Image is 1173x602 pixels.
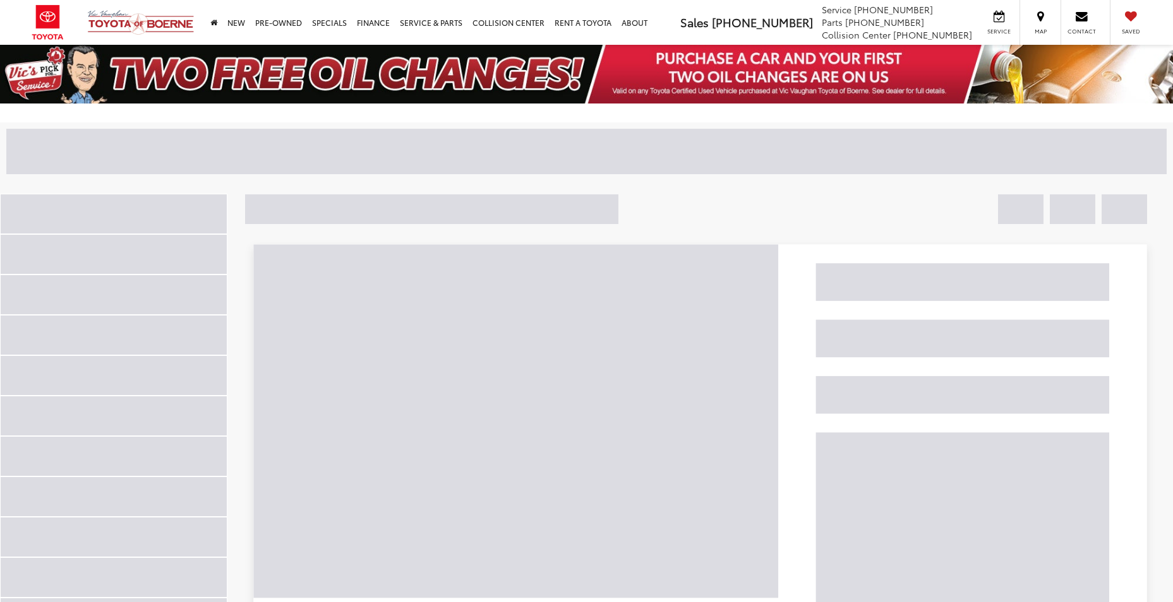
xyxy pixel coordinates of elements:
span: Sales [680,14,709,30]
span: Map [1026,27,1054,35]
span: Contact [1068,27,1096,35]
span: [PHONE_NUMBER] [845,16,924,28]
span: [PHONE_NUMBER] [712,14,813,30]
span: Collision Center [822,28,891,41]
span: Parts [822,16,843,28]
span: Service [822,3,851,16]
span: [PHONE_NUMBER] [893,28,972,41]
span: Saved [1117,27,1145,35]
span: [PHONE_NUMBER] [854,3,933,16]
img: Vic Vaughan Toyota of Boerne [87,9,195,35]
span: Service [985,27,1013,35]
